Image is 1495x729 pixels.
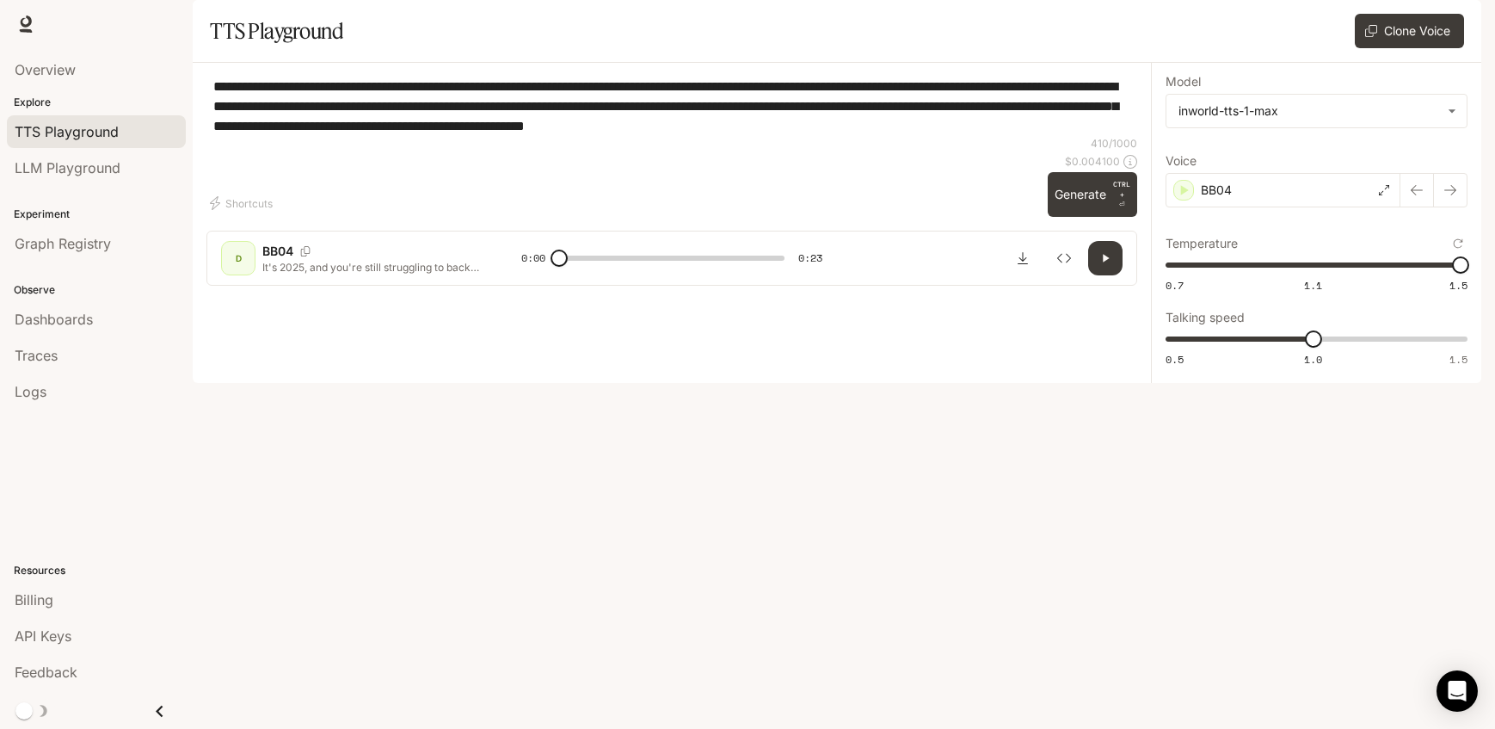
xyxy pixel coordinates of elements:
[1166,312,1245,324] p: Talking speed
[1113,179,1130,200] p: CTRL +
[798,250,822,267] span: 0:23
[1166,278,1184,293] span: 0.7
[1166,155,1197,167] p: Voice
[1304,352,1322,367] span: 1.0
[1065,154,1120,169] p: $ 0.004100
[293,246,317,256] button: Copy Voice ID
[1048,172,1137,217] button: GenerateCTRL +⏎
[262,260,480,275] p: It's 2025, and you're still struggling to back into a parking space? Go for it, bro! This wide re...
[1166,76,1201,88] p: Model
[206,189,280,217] button: Shortcuts
[1091,136,1137,151] p: 410 / 1000
[521,250,545,267] span: 0:00
[1166,238,1238,250] p: Temperature
[1449,278,1467,293] span: 1.5
[1113,179,1130,210] p: ⏎
[1166,95,1467,127] div: inworld-tts-1-max
[210,14,343,48] h1: TTS Playground
[1047,241,1081,275] button: Inspect
[1201,182,1232,199] p: BB04
[1178,102,1439,120] div: inworld-tts-1-max
[262,243,293,260] p: BB04
[1437,670,1478,712] div: Open Intercom Messenger
[1355,14,1464,48] button: Clone Voice
[225,244,252,272] div: D
[1166,352,1184,367] span: 0.5
[1449,352,1467,367] span: 1.5
[1006,241,1040,275] button: Download audio
[1449,234,1467,253] button: Reset to default
[1304,278,1322,293] span: 1.1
